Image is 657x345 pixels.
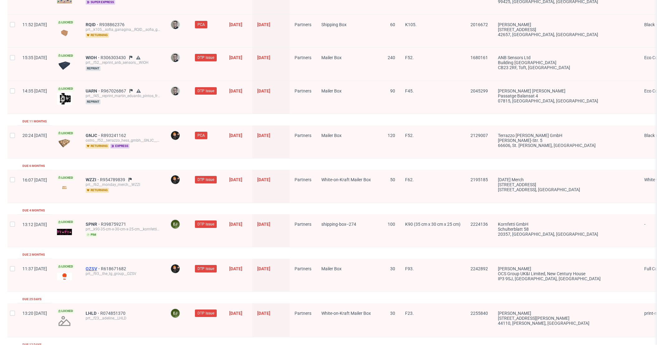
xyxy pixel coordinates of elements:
span: returning [86,188,109,193]
div: [PERSON_NAME] [498,311,634,316]
span: F52. [405,133,414,138]
span: [DATE] [229,266,242,271]
div: Due 4 months [22,208,45,213]
img: Krystian Gaza [171,20,180,29]
div: prt__k105__sofia_ganagina__RQID__sofia_ganagina__RQID [86,27,160,32]
a: UARN [86,88,101,93]
a: R954789839 [100,177,126,182]
span: 15:35 [DATE] [22,55,47,60]
span: Partners [295,266,311,271]
span: [DATE] [257,88,270,93]
a: R938862376 [99,22,126,27]
img: version_two_editor_design.png [57,273,72,280]
div: [STREET_ADDRESS] [498,182,634,187]
div: 42657, [GEOGRAPHIC_DATA] , [GEOGRAPHIC_DATA] [498,32,634,37]
img: version_two_editor_design [57,183,72,192]
div: [STREET_ADDRESS] , [GEOGRAPHIC_DATA] [498,187,634,192]
div: prt__f45__reprint_martin_eduardo_pintos_franco__UARN [86,93,160,98]
img: version_two_editor_design [57,139,72,147]
span: [DATE] [229,311,242,316]
span: 2195185 [470,177,488,182]
a: R398759271 [101,222,127,227]
span: [DATE] [229,133,242,138]
span: Locked [57,220,74,224]
span: reprint [86,66,101,71]
div: Building [GEOGRAPHIC_DATA] [498,60,634,65]
span: Locked [57,131,74,136]
span: 2129007 [470,133,488,138]
span: 50 [390,177,395,182]
div: Kornfetti GmbH [498,222,634,227]
span: pim [86,232,97,237]
a: WZZI [86,177,100,182]
span: [DATE] [257,266,270,271]
span: Locked [57,20,74,25]
span: F45. [405,88,414,93]
div: IP3 9SJ, [GEOGRAPHIC_DATA] , [GEOGRAPHIC_DATA] [498,276,634,281]
span: Mailer Box [321,133,342,138]
img: data [57,27,72,38]
span: F93. [405,266,414,271]
div: [STREET_ADDRESS] [498,27,634,32]
img: Dominik Grosicki [171,264,180,273]
span: [DATE] [229,22,242,27]
a: SPNR [86,222,101,227]
div: 20357, [GEOGRAPHIC_DATA] , [GEOGRAPHIC_DATA] [498,232,634,237]
span: Black [644,22,655,27]
a: OZSV [86,266,101,271]
span: [DATE] [257,222,270,227]
span: 11:37 [DATE] [22,266,47,271]
span: 20:24 [DATE] [22,133,47,138]
span: [DATE] [229,88,242,93]
div: [DATE] Merch [498,177,634,182]
span: Locked [57,264,74,269]
img: Krystian Gaza [171,87,180,95]
span: 13:12 [DATE] [22,222,47,227]
span: Locked [57,309,74,314]
a: R306303430 [101,55,127,60]
span: DTP Issue [197,310,214,316]
div: prt__f23__adeline__LHLD [86,316,160,321]
div: 66606, St. [PERSON_NAME] , [GEOGRAPHIC_DATA] [498,143,634,148]
span: 2016672 [470,22,488,27]
div: [PERSON_NAME]-Str. 5 [498,138,634,143]
span: 11:52 [DATE] [22,22,47,27]
span: Locked [57,53,74,58]
a: R074851370 [100,311,127,316]
span: 60 [390,22,395,27]
span: Mailer Box [321,55,342,60]
span: 14:35 [DATE] [22,88,47,93]
span: F23. [405,311,414,316]
div: prt__f93__the_tg_group__OZSV [86,271,160,276]
span: 240 [388,55,395,60]
div: 44110, [PERSON_NAME] , [GEOGRAPHIC_DATA] [498,321,634,326]
span: Partners [295,311,311,316]
img: version_two_editor_design.png [57,229,72,235]
a: R893241162 [101,133,127,138]
div: [PERSON_NAME] [498,266,634,271]
span: Partners [295,55,311,60]
img: Dominik Grosicki [171,131,180,140]
a: R967026867 [101,88,127,93]
span: Mailer Box [321,266,342,271]
span: White-on-Kraft Mailer Box [321,177,371,182]
span: Partners [295,177,311,182]
a: GNJC [86,133,101,138]
img: data [57,61,72,70]
span: [DATE] [257,133,270,138]
span: Locked [57,175,74,180]
span: DTP Issue [197,177,214,182]
span: F52. [405,55,414,60]
span: Partners [295,222,311,227]
img: Dominik Grosicki [171,175,180,184]
img: Krystian Gaza [171,53,180,62]
div: Schulterblatt 58 [498,227,634,232]
span: 90 [390,88,395,93]
div: ANB Sensors Ltd [498,55,634,60]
